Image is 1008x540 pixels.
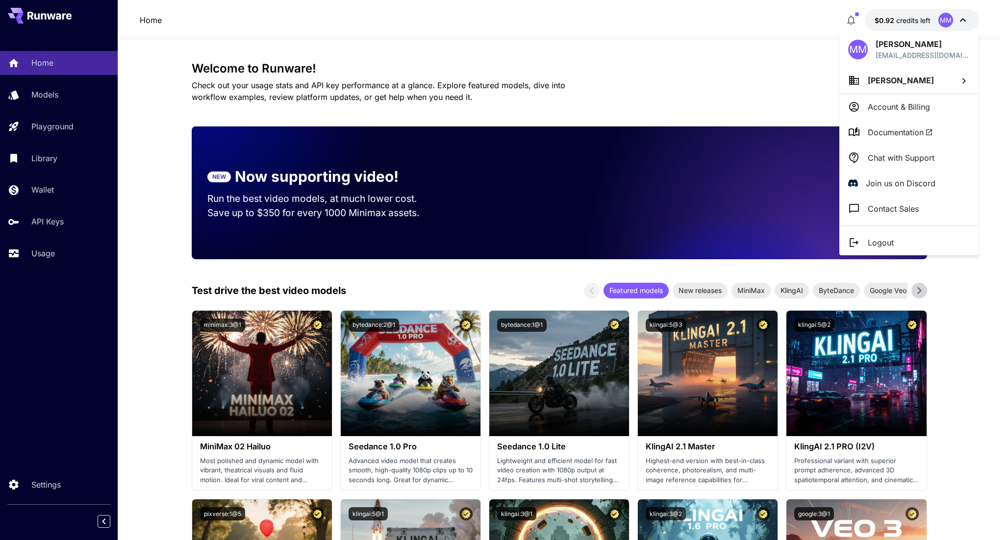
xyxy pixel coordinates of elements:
[868,237,894,248] p: Logout
[848,40,868,59] div: MM
[876,38,970,50] p: [PERSON_NAME]
[868,75,934,85] span: [PERSON_NAME]
[876,50,970,60] div: mels@refimages.com
[868,101,930,113] p: Account & Billing
[866,177,935,189] p: Join us on Discord
[868,152,934,164] p: Chat with Support
[839,67,979,94] button: [PERSON_NAME]
[868,126,933,138] span: Documentation
[876,50,970,60] p: [EMAIL_ADDRESS][DOMAIN_NAME]
[868,203,919,215] p: Contact Sales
